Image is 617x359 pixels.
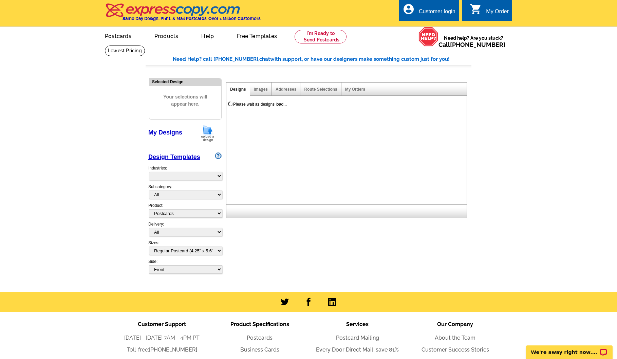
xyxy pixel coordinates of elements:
span: Our Company [437,321,473,327]
li: [DATE] - [DATE] 7AM - 4PM PT [113,334,211,342]
div: Sizes: [148,240,222,258]
a: About the Team [435,335,475,341]
div: Please wait as designs load... [233,101,287,107]
div: Need Help? call [PHONE_NUMBER], with support, or have our designers make something custom just fo... [173,55,471,63]
li: Toll-free: [113,346,211,354]
a: account_circle Customer login [403,7,455,16]
img: upload-design [199,125,217,142]
a: Postcards [94,28,142,43]
div: Delivery: [148,221,222,240]
a: Images [254,87,268,92]
div: Product: [148,202,222,221]
a: Postcard Mailing [336,335,379,341]
a: Postcards [247,335,273,341]
a: My Orders [345,87,365,92]
a: Every Door Direct Mail: save 81% [316,346,399,353]
span: Your selections will appear here. [154,87,216,114]
a: My Designs [148,129,182,136]
span: chat [259,56,270,62]
a: [PHONE_NUMBER] [450,41,505,48]
div: Customer login [419,8,455,18]
a: shopping_cart My Order [470,7,509,16]
div: Subcategory: [148,184,222,202]
a: Addresses [276,87,296,92]
a: Same Day Design, Print, & Mail Postcards. Over 1 Million Customers. [105,8,261,21]
i: account_circle [403,3,415,15]
a: Help [190,28,225,43]
a: Designs [230,87,246,92]
div: Industries: [148,162,222,184]
span: Customer Support [138,321,186,327]
iframe: LiveChat chat widget [522,338,617,359]
a: Business Cards [240,346,279,353]
span: Need help? Are you stuck? [438,35,509,48]
div: Selected Design [149,78,221,85]
img: help [418,27,438,47]
span: Product Specifications [230,321,289,327]
a: Free Templates [226,28,288,43]
a: Route Selections [304,87,337,92]
a: Design Templates [148,154,200,160]
div: My Order [486,8,509,18]
a: Customer Success Stories [422,346,489,353]
h4: Same Day Design, Print, & Mail Postcards. Over 1 Million Customers. [123,16,261,21]
img: design-wizard-help-icon.png [215,152,222,159]
div: Side: [148,258,222,274]
span: Services [346,321,369,327]
a: [PHONE_NUMBER] [149,346,197,353]
span: Call [438,41,505,48]
a: Products [144,28,189,43]
img: loading... [228,101,233,107]
i: shopping_cart [470,3,482,15]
